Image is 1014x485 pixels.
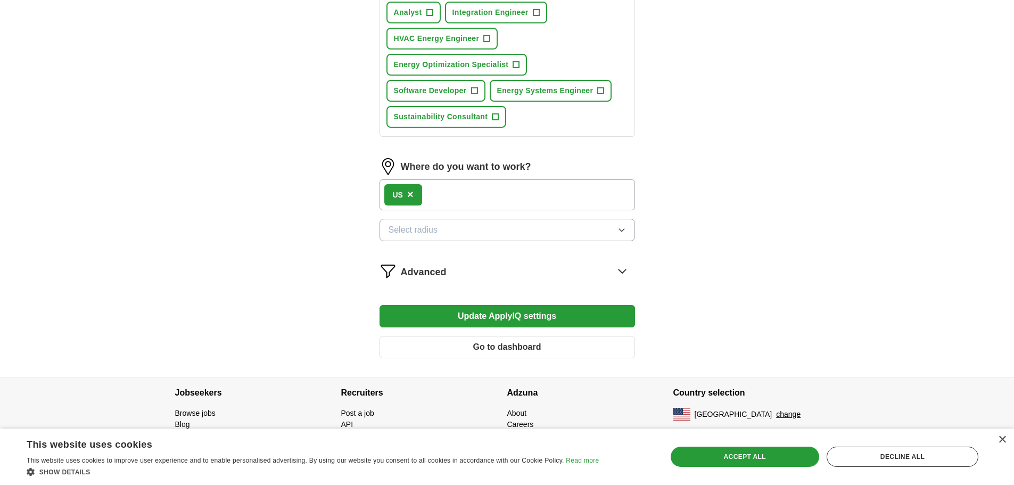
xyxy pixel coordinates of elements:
[380,336,635,358] button: Go to dashboard
[452,7,529,18] span: Integration Engineer
[386,28,498,50] button: HVAC Energy Engineer
[507,409,527,417] a: About
[27,466,599,477] div: Show details
[566,457,599,464] a: Read more, opens a new window
[497,85,593,96] span: Energy Systems Engineer
[401,265,447,280] span: Advanced
[386,106,507,128] button: Sustainability Consultant
[393,190,403,201] div: US
[507,420,534,429] a: Careers
[380,219,635,241] button: Select radius
[27,435,572,451] div: This website uses cookies
[401,160,531,174] label: Where do you want to work?
[386,80,485,102] button: Software Developer
[394,59,509,70] span: Energy Optimization Specialist
[380,158,397,175] img: location.png
[386,2,441,23] button: Analyst
[827,447,978,467] div: Decline all
[27,457,564,464] span: This website uses cookies to improve user experience and to enable personalised advertising. By u...
[175,420,190,429] a: Blog
[671,447,819,467] div: Accept all
[673,378,839,408] h4: Country selection
[380,305,635,327] button: Update ApplyIQ settings
[445,2,547,23] button: Integration Engineer
[39,468,90,476] span: Show details
[341,420,353,429] a: API
[673,408,690,421] img: US flag
[175,409,216,417] a: Browse jobs
[394,7,422,18] span: Analyst
[394,111,488,122] span: Sustainability Consultant
[341,409,374,417] a: Post a job
[695,409,772,420] span: [GEOGRAPHIC_DATA]
[776,409,801,420] button: change
[394,33,480,44] span: HVAC Energy Engineer
[386,54,527,76] button: Energy Optimization Specialist
[998,436,1006,444] div: Close
[490,80,612,102] button: Energy Systems Engineer
[380,262,397,280] img: filter
[389,224,438,236] span: Select radius
[407,188,414,200] span: ×
[394,85,467,96] span: Software Developer
[407,187,414,203] button: ×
